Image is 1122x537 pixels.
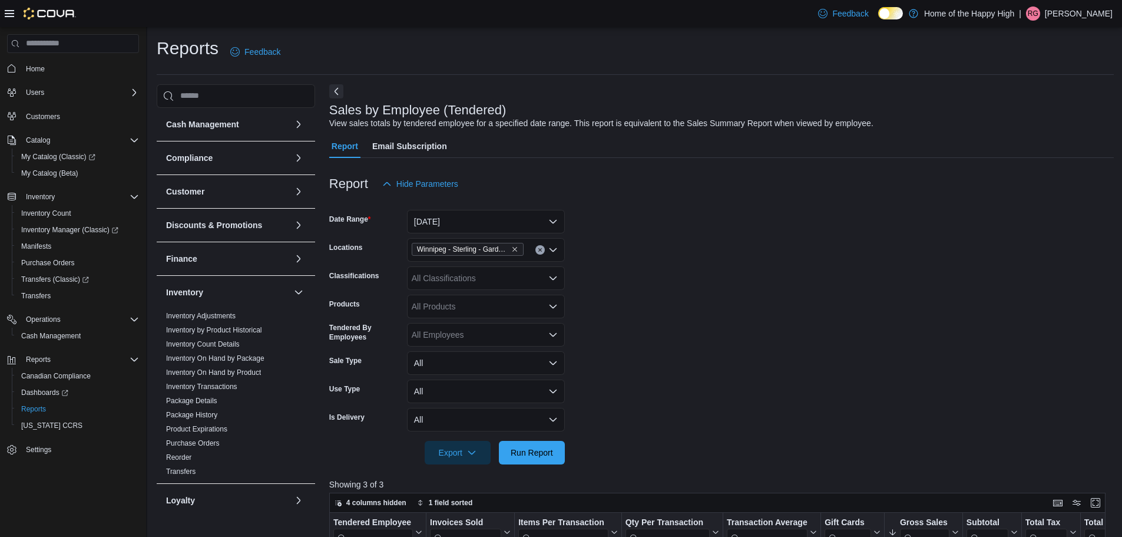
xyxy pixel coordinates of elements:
[417,243,509,255] span: Winnipeg - Sterling - Garden Variety
[329,356,362,365] label: Sale Type
[166,253,289,265] button: Finance
[412,496,478,510] button: 1 field sorted
[727,517,807,528] div: Transaction Average
[12,149,144,165] a: My Catalog (Classic)
[21,421,82,430] span: [US_STATE] CCRS
[166,312,236,320] a: Inventory Adjustments
[329,413,365,422] label: Is Delivery
[166,354,264,363] span: Inventory On Hand by Package
[21,331,81,341] span: Cash Management
[329,177,368,191] h3: Report
[166,397,217,405] a: Package Details
[166,410,217,420] span: Package History
[166,219,262,231] h3: Discounts & Promotions
[1051,496,1065,510] button: Keyboard shortcuts
[548,245,558,255] button: Open list of options
[407,408,565,431] button: All
[166,340,240,348] a: Inventory Count Details
[924,6,1014,21] p: Home of the Happy High
[518,517,608,528] div: Items Per Transaction
[21,109,139,124] span: Customers
[16,386,139,400] span: Dashboards
[535,245,545,255] button: Clear input
[378,172,463,196] button: Hide Parameters
[1070,496,1084,510] button: Display options
[16,150,139,164] span: My Catalog (Classic)
[166,453,191,462] span: Reorder
[292,117,306,131] button: Cash Management
[26,88,44,97] span: Users
[166,467,196,476] a: Transfers
[166,368,261,377] a: Inventory On Hand by Product
[26,355,51,364] span: Reports
[166,453,191,462] a: Reorder
[244,46,280,58] span: Feedback
[26,192,55,202] span: Inventory
[407,380,565,403] button: All
[26,112,60,121] span: Customers
[548,302,558,311] button: Open list of options
[16,166,83,180] a: My Catalog (Beta)
[329,117,873,130] div: View sales totals by tendered employee for a specified date range. This report is equivalent to t...
[2,108,144,125] button: Customers
[166,286,289,298] button: Inventory
[12,368,144,384] button: Canadian Compliance
[1019,6,1021,21] p: |
[166,286,203,298] h3: Inventory
[21,190,59,204] button: Inventory
[499,441,565,464] button: Run Report
[407,210,565,233] button: [DATE]
[24,8,76,19] img: Cova
[166,368,261,377] span: Inventory On Hand by Product
[1026,6,1040,21] div: Ryan Gibbons
[21,62,49,76] a: Home
[292,185,306,199] button: Customer
[26,136,50,145] span: Catalog
[329,84,343,98] button: Next
[12,384,144,401] a: Dashboards
[166,340,240,349] span: Inventory Count Details
[26,445,51,454] span: Settings
[2,351,144,368] button: Reports
[166,425,227,433] a: Product Expirations
[329,299,360,309] label: Products
[21,275,89,284] span: Transfers (Classic)
[21,291,51,301] span: Transfers
[1025,517,1067,528] div: Total Tax
[166,152,213,164] h3: Compliance
[12,288,144,304] button: Transfers
[21,209,71,218] span: Inventory Count
[429,498,473,508] span: 1 field sorted
[2,311,144,328] button: Operations
[825,517,871,528] div: Gift Cards
[12,417,144,434] button: [US_STATE] CCRS
[16,402,139,416] span: Reports
[166,495,195,506] h3: Loyalty
[166,495,289,506] button: Loyalty
[21,388,68,397] span: Dashboards
[166,424,227,434] span: Product Expirations
[2,189,144,205] button: Inventory
[548,330,558,340] button: Open list of options
[813,2,873,25] a: Feedback
[511,447,553,459] span: Run Report
[157,309,315,483] div: Inventory
[432,441,484,464] span: Export
[16,272,139,286] span: Transfers (Classic)
[21,85,49,100] button: Users
[329,103,507,117] h3: Sales by Employee (Tendered)
[21,110,65,124] a: Customers
[548,274,558,283] button: Open list of options
[346,498,406,508] span: 4 columns hidden
[16,223,139,237] span: Inventory Manager (Classic)
[21,225,118,235] span: Inventory Manager (Classic)
[21,133,55,147] button: Catalog
[157,37,219,60] h1: Reports
[292,218,306,232] button: Discounts & Promotions
[329,323,402,342] label: Tendered By Employees
[16,239,139,253] span: Manifests
[26,64,45,74] span: Home
[166,411,217,419] a: Package History
[166,383,237,391] a: Inventory Transactions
